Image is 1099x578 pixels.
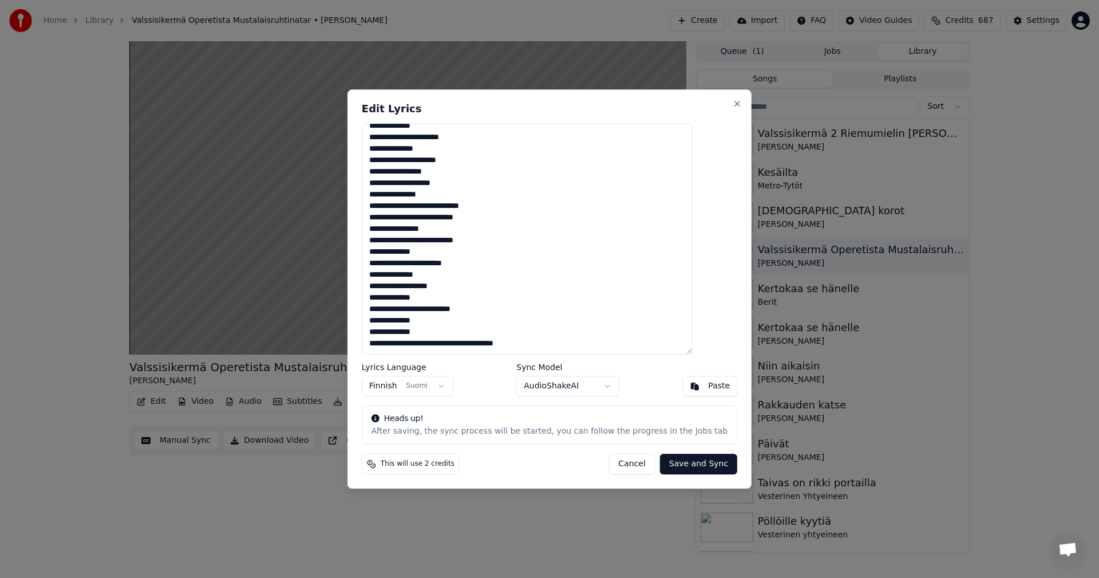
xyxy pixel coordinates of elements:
[362,363,453,371] label: Lyrics Language
[362,104,737,114] h2: Edit Lyrics
[381,459,454,469] span: This will use 2 credits
[660,454,737,474] button: Save and Sync
[516,363,619,371] label: Sync Model
[682,376,737,396] button: Paste
[608,454,655,474] button: Cancel
[708,380,730,392] div: Paste
[371,426,728,437] div: After saving, the sync process will be started, you can follow the progress in the Jobs tab
[371,413,728,424] div: Heads up!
